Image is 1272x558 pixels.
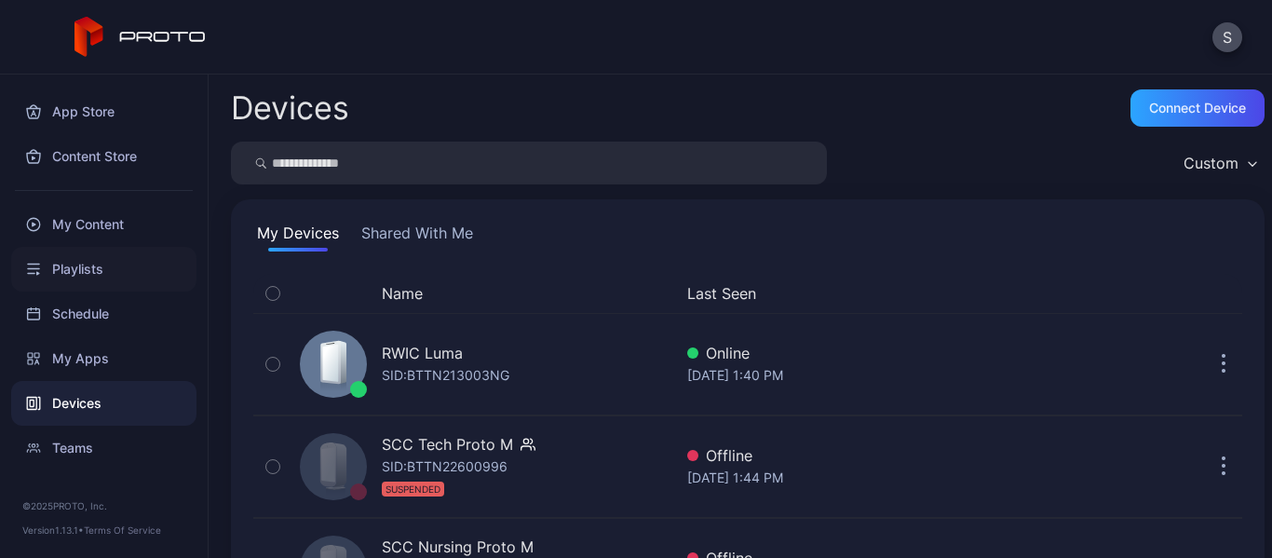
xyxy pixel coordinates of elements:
[687,444,1008,467] div: Offline
[687,282,1000,305] button: Last Seen
[11,336,196,381] a: My Apps
[22,498,185,513] div: © 2025 PROTO, Inc.
[382,282,423,305] button: Name
[382,364,509,387] div: SID: BTTN213003NG
[1015,282,1183,305] div: Update Device
[382,456,507,500] div: SID: BTTN22600996
[1212,22,1242,52] button: S
[11,292,196,336] a: Schedule
[11,202,196,247] a: My Content
[11,134,196,179] a: Content Store
[84,524,161,536] a: Terms Of Service
[11,247,196,292] a: Playlists
[1174,142,1265,184] button: Custom
[1184,154,1238,172] div: Custom
[1149,101,1246,116] div: Connect device
[11,426,196,470] a: Teams
[231,91,349,125] h2: Devices
[11,381,196,426] a: Devices
[687,364,1008,387] div: [DATE] 1:40 PM
[1130,89,1265,127] button: Connect device
[382,342,463,364] div: RWIC Luma
[253,222,343,252] button: My Devices
[358,222,477,252] button: Shared With Me
[22,524,84,536] span: Version 1.13.1 •
[382,482,444,497] div: SUSPENDED
[1205,282,1242,305] div: Options
[687,342,1008,364] div: Online
[11,89,196,134] a: App Store
[382,536,534,558] div: SCC Nursing Proto M
[687,467,1008,489] div: [DATE] 1:44 PM
[382,433,513,456] div: SCC Tech Proto M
